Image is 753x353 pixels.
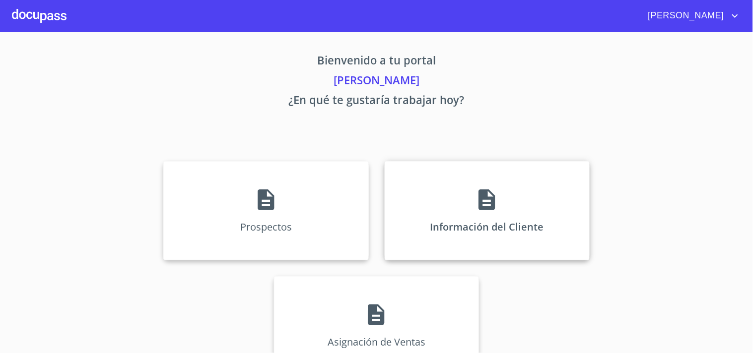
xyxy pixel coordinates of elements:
p: Información del Cliente [430,220,544,234]
p: ¿En qué te gustaría trabajar hoy? [71,92,683,112]
p: Bienvenido a tu portal [71,52,683,72]
p: Asignación de Ventas [328,335,425,349]
button: account of current user [641,8,741,24]
p: Prospectos [240,220,292,234]
span: [PERSON_NAME] [641,8,729,24]
p: [PERSON_NAME] [71,72,683,92]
